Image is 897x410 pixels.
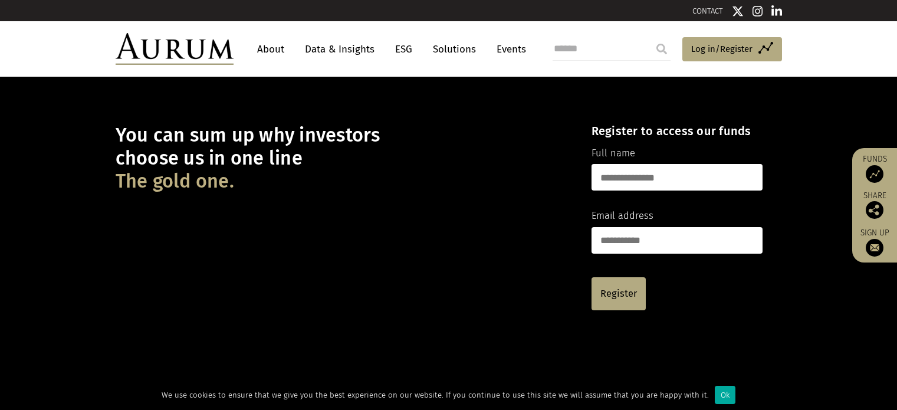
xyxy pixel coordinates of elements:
img: Share this post [866,201,883,219]
img: Linkedin icon [771,5,782,17]
div: Share [858,192,891,219]
a: Solutions [427,38,482,60]
img: Twitter icon [732,5,744,17]
img: Instagram icon [753,5,763,17]
img: Aurum [116,33,234,65]
a: Funds [858,154,891,183]
span: Log in/Register [691,42,753,56]
img: Access Funds [866,165,883,183]
a: Log in/Register [682,37,782,62]
a: About [251,38,290,60]
label: Full name [592,146,635,161]
h4: Register to access our funds [592,124,763,138]
a: Register [592,277,646,310]
h1: You can sum up why investors choose us in one line [116,124,571,193]
a: ESG [389,38,418,60]
a: Sign up [858,228,891,257]
label: Email address [592,208,653,224]
span: The gold one. [116,170,234,193]
a: Events [491,38,526,60]
input: Submit [650,37,673,61]
a: Data & Insights [299,38,380,60]
div: Ok [715,386,735,404]
a: CONTACT [692,6,723,15]
img: Sign up to our newsletter [866,239,883,257]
